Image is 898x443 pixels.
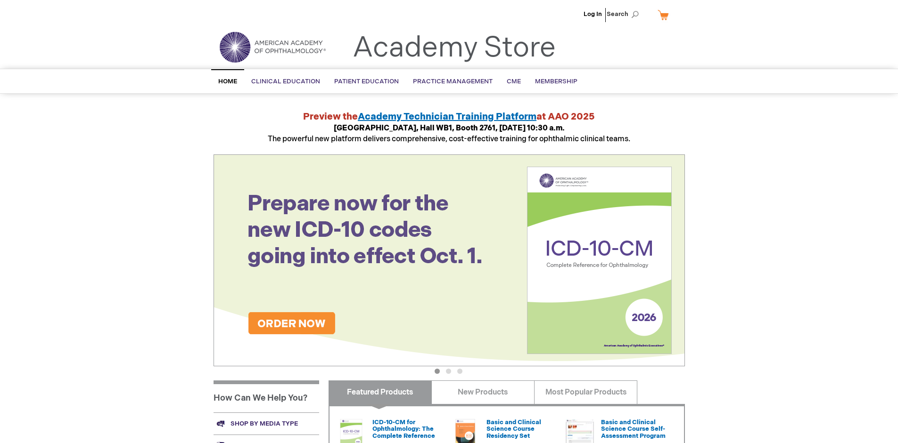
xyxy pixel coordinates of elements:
[607,5,643,24] span: Search
[329,380,432,404] a: Featured Products
[268,124,630,144] span: The powerful new platform delivers comprehensive, cost-effective training for ophthalmic clinical...
[507,78,521,85] span: CME
[251,78,320,85] span: Clinical Education
[486,419,541,440] a: Basic and Clinical Science Course Residency Set
[457,369,462,374] button: 3 of 3
[214,380,319,412] h1: How Can We Help You?
[413,78,493,85] span: Practice Management
[218,78,237,85] span: Home
[601,419,666,440] a: Basic and Clinical Science Course Self-Assessment Program
[303,111,595,122] strong: Preview the at AAO 2025
[435,369,440,374] button: 1 of 3
[334,78,399,85] span: Patient Education
[358,111,536,122] a: Academy Technician Training Platform
[334,124,565,133] strong: [GEOGRAPHIC_DATA], Hall WB1, Booth 2761, [DATE] 10:30 a.m.
[372,419,435,440] a: ICD-10-CM for Ophthalmology: The Complete Reference
[214,412,319,435] a: Shop by media type
[446,369,451,374] button: 2 of 3
[534,380,637,404] a: Most Popular Products
[535,78,577,85] span: Membership
[353,31,556,65] a: Academy Store
[431,380,535,404] a: New Products
[584,10,602,18] a: Log In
